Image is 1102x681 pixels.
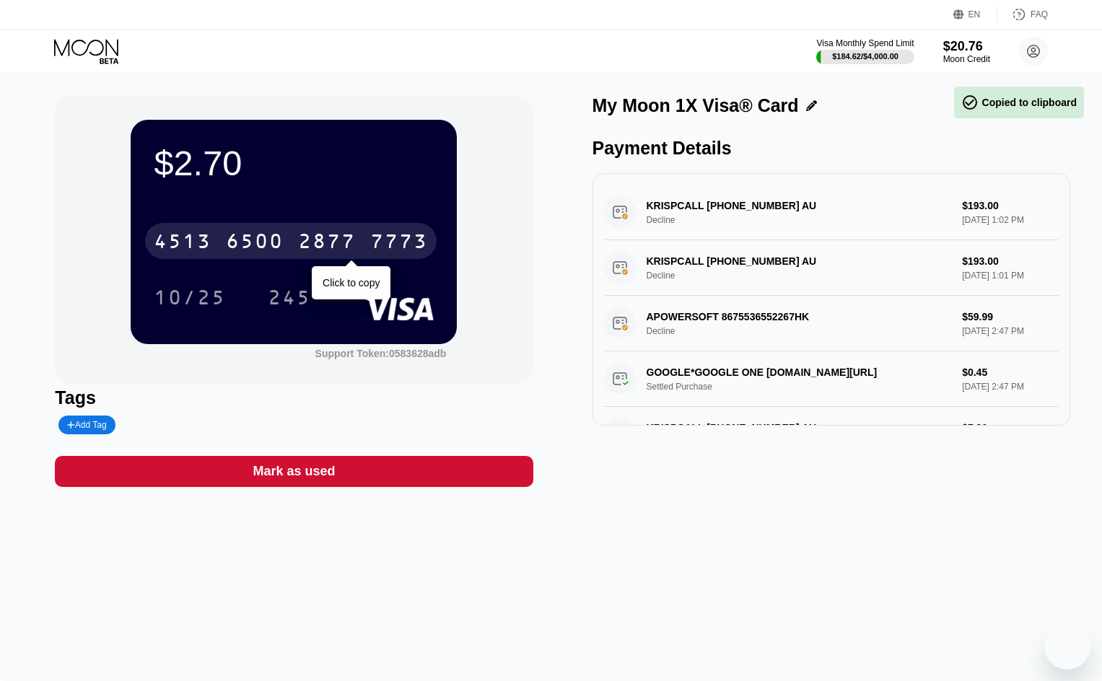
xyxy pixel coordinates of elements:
span:  [961,94,979,111]
div: Tags [55,387,533,408]
div: 245 [257,279,322,315]
div: Click to copy [323,277,380,289]
div: My Moon 1X Visa® Card [592,95,799,116]
div: $184.62 / $4,000.00 [832,52,898,61]
div: Support Token:0583628adb [315,348,447,359]
div: FAQ [997,7,1048,22]
div: 245 [268,288,311,311]
div: Copied to clipboard [961,94,1077,111]
div: FAQ [1031,9,1048,19]
div: Payment Details [592,138,1070,159]
div: 4513650028777773 [145,223,437,259]
div: Mark as used [253,463,335,480]
div: 10/25 [154,288,226,311]
div: Mark as used [55,456,533,487]
div: 7773 [370,232,428,255]
div: Support Token: 0583628adb [315,348,447,359]
div: Add Tag [58,416,115,434]
div: Visa Monthly Spend Limit [816,38,914,48]
div: 4513 [154,232,211,255]
div: EN [968,9,981,19]
div: Add Tag [67,420,106,430]
div: $2.70 [154,143,434,183]
div: $20.76 [943,39,990,54]
div: EN [953,7,997,22]
div: $20.76Moon Credit [943,39,990,64]
div: 10/25 [143,279,237,315]
iframe: Schaltfläche zum Öffnen des Messaging-Fensters [1044,623,1090,669]
div: 2877 [298,232,356,255]
div: Moon Credit [943,54,990,64]
div: Visa Monthly Spend Limit$184.62/$4,000.00 [816,38,914,64]
div: 6500 [226,232,284,255]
